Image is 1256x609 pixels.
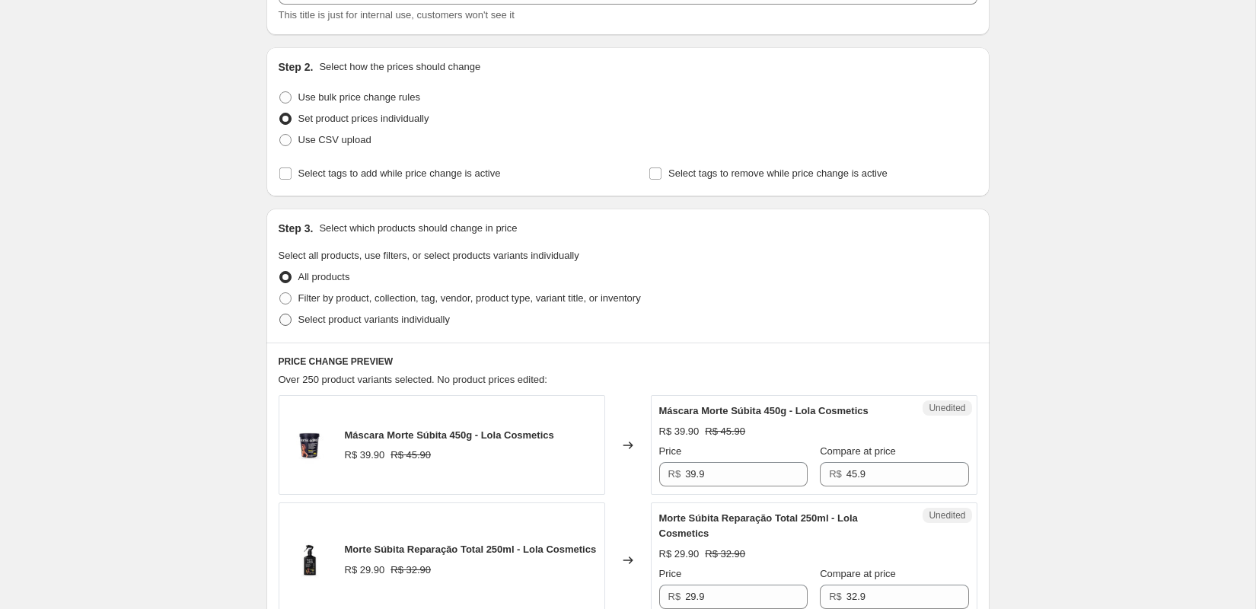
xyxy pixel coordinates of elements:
[829,591,842,602] span: R$
[279,356,977,368] h6: PRICE CHANGE PREVIEW
[668,591,681,602] span: R$
[298,314,450,325] span: Select product variants individually
[279,9,515,21] span: This title is just for internal use, customers won't see it
[668,468,681,480] span: R$
[829,468,842,480] span: R$
[298,167,501,179] span: Select tags to add while price change is active
[298,134,371,145] span: Use CSV upload
[298,292,641,304] span: Filter by product, collection, tag, vendor, product type, variant title, or inventory
[659,445,682,457] span: Price
[929,402,965,414] span: Unedited
[820,445,896,457] span: Compare at price
[279,250,579,261] span: Select all products, use filters, or select products variants individually
[298,91,420,103] span: Use bulk price change rules
[345,429,554,441] span: Máscara Morte Súbita 450g - Lola Cosmetics
[298,113,429,124] span: Set product prices individually
[287,537,333,583] img: NW53YEH2G-1_1affd4b8-07fb-4a86-bdbb-ac34b284c1ad_80x.jpg
[279,221,314,236] h2: Step 3.
[279,374,547,385] span: Over 250 product variants selected. No product prices edited:
[929,509,965,521] span: Unedited
[391,448,431,463] strike: R$ 45.90
[659,512,858,539] span: Morte Súbita Reparação Total 250ml - Lola Cosmetics
[279,59,314,75] h2: Step 2.
[705,547,745,562] strike: R$ 32.90
[345,563,385,578] div: R$ 29.90
[319,59,480,75] p: Select how the prices should change
[298,271,350,282] span: All products
[705,424,745,439] strike: R$ 45.90
[659,424,700,439] div: R$ 39.90
[319,221,517,236] p: Select which products should change in price
[659,547,700,562] div: R$ 29.90
[659,405,869,416] span: Máscara Morte Súbita 450g - Lola Cosmetics
[287,422,333,468] img: E7LVU29ZU-1_212f9c4f-15b9-4d50-9c62-ce8462e49988_80x.jpg
[668,167,888,179] span: Select tags to remove while price change is active
[659,568,682,579] span: Price
[345,544,597,555] span: Morte Súbita Reparação Total 250ml - Lola Cosmetics
[391,563,431,578] strike: R$ 32.90
[820,568,896,579] span: Compare at price
[345,448,385,463] div: R$ 39.90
